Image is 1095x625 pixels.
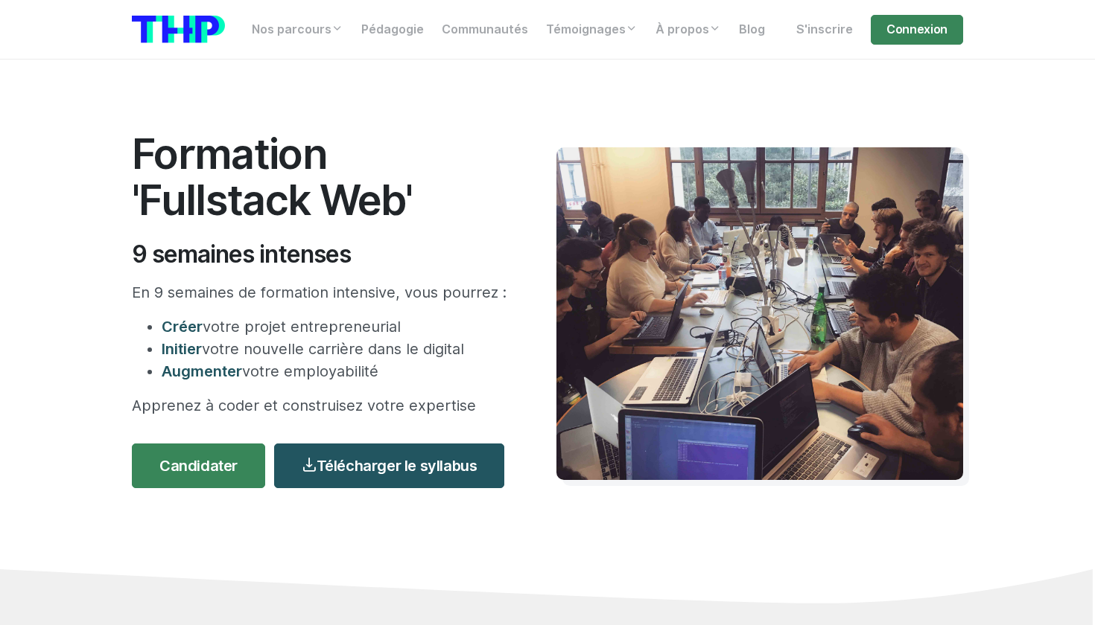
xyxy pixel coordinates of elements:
[433,15,537,45] a: Communautés
[132,394,512,417] p: Apprenez à coder et construisez votre expertise
[787,15,862,45] a: S'inscrire
[871,15,963,45] a: Connexion
[730,15,774,45] a: Blog
[162,318,203,336] span: Créer
[243,15,352,45] a: Nos parcours
[132,240,512,269] h2: 9 semaines intenses
[162,340,202,358] span: Initier
[162,360,512,382] li: votre employabilité
[162,338,512,360] li: votre nouvelle carrière dans le digital
[647,15,730,45] a: À propos
[162,315,512,338] li: votre projet entrepreneurial
[132,443,265,488] a: Candidater
[162,362,242,380] span: Augmenter
[132,281,512,304] p: En 9 semaines de formation intensive, vous pourrez :
[556,147,963,480] img: Travail
[537,15,647,45] a: Témoignages
[274,443,504,488] a: Télécharger le syllabus
[352,15,433,45] a: Pédagogie
[132,16,225,43] img: logo
[132,131,512,222] h1: Formation 'Fullstack Web'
